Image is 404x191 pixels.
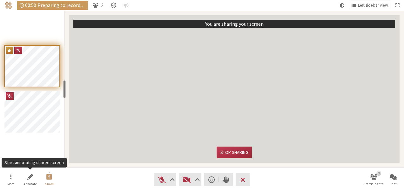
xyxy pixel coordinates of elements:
span: More [7,182,14,186]
button: Stop sharing screen [40,171,58,188]
button: Open participant list [90,1,106,10]
span: Share [45,182,54,186]
p: You are sharing your screen [205,20,264,28]
button: Unmute (Alt+A) [154,173,176,186]
span: ... [80,3,85,8]
button: Stop sharing [217,147,252,158]
span: 2 [101,3,104,8]
button: Leave meeting [236,173,250,186]
button: Open menu [2,171,20,188]
span: Chat [389,182,397,186]
button: Open participant list [365,171,383,188]
button: Raise hand [219,173,233,186]
div: Meeting details Encryption enabled [108,1,119,10]
button: Start annotating shared screen [21,171,39,188]
span: 00:50 [25,3,36,8]
button: Open chat [384,171,402,188]
button: Fullscreen [393,1,402,10]
span: Participants [365,182,383,186]
button: Start video (Alt+V) [179,173,201,186]
button: Using system theme [337,1,347,10]
button: Video setting [193,173,201,186]
div: Recording may take up to a few minutes to start, please wait... [17,1,88,10]
button: Change layout [349,1,391,10]
span: Preparing to record [37,3,85,8]
button: Conversation [122,1,131,10]
button: Audio settings [168,173,176,186]
img: Iotum [5,2,12,9]
span: Annotate [24,182,37,186]
div: 2 [376,170,381,175]
span: Left sidebar view [358,3,388,8]
section: Participant [64,11,404,167]
button: Send a reaction [204,173,219,186]
div: resize [63,80,66,98]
